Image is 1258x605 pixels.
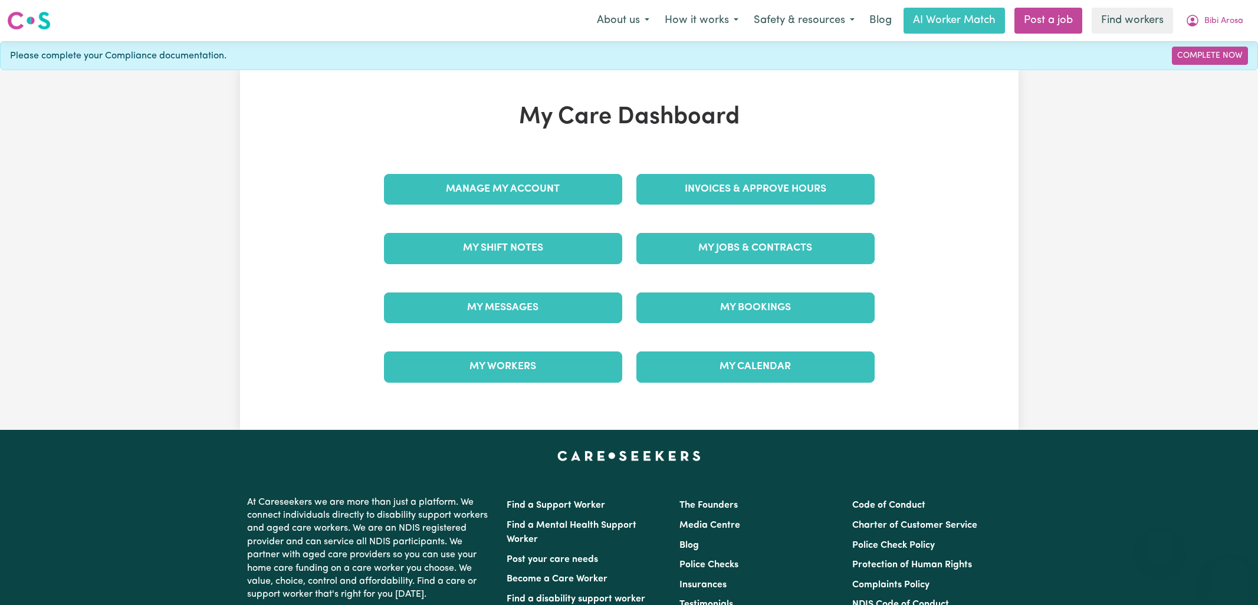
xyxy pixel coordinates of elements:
a: Protection of Human Rights [852,560,972,570]
a: My Messages [384,292,622,323]
a: Code of Conduct [852,501,925,510]
a: Media Centre [679,521,740,530]
a: Invoices & Approve Hours [636,174,875,205]
a: Careseekers logo [7,7,51,34]
a: Careseekers home page [557,451,701,461]
img: Careseekers logo [7,10,51,31]
h1: My Care Dashboard [377,103,882,131]
iframe: Close message [1148,530,1171,553]
a: The Founders [679,501,738,510]
a: Complaints Policy [852,580,929,590]
a: My Calendar [636,351,875,382]
span: Please complete your Compliance documentation. [10,49,226,63]
button: About us [589,8,657,33]
a: Police Checks [679,560,738,570]
a: Manage My Account [384,174,622,205]
a: Post a job [1014,8,1082,34]
a: Charter of Customer Service [852,521,977,530]
button: How it works [657,8,746,33]
a: Blog [679,541,699,550]
a: Insurances [679,580,727,590]
a: Find a Mental Health Support Worker [507,521,636,544]
a: Find workers [1092,8,1173,34]
a: My Workers [384,351,622,382]
button: My Account [1178,8,1251,33]
a: My Shift Notes [384,233,622,264]
span: Bibi Arosa [1204,15,1243,28]
a: Police Check Policy [852,541,935,550]
a: Find a Support Worker [507,501,605,510]
a: AI Worker Match [904,8,1005,34]
a: Find a disability support worker [507,594,645,604]
a: My Bookings [636,292,875,323]
a: Blog [862,8,899,34]
a: Complete Now [1172,47,1248,65]
a: My Jobs & Contracts [636,233,875,264]
button: Safety & resources [746,8,862,33]
iframe: Button to launch messaging window [1211,558,1249,596]
a: Become a Care Worker [507,574,607,584]
a: Post your care needs [507,555,598,564]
